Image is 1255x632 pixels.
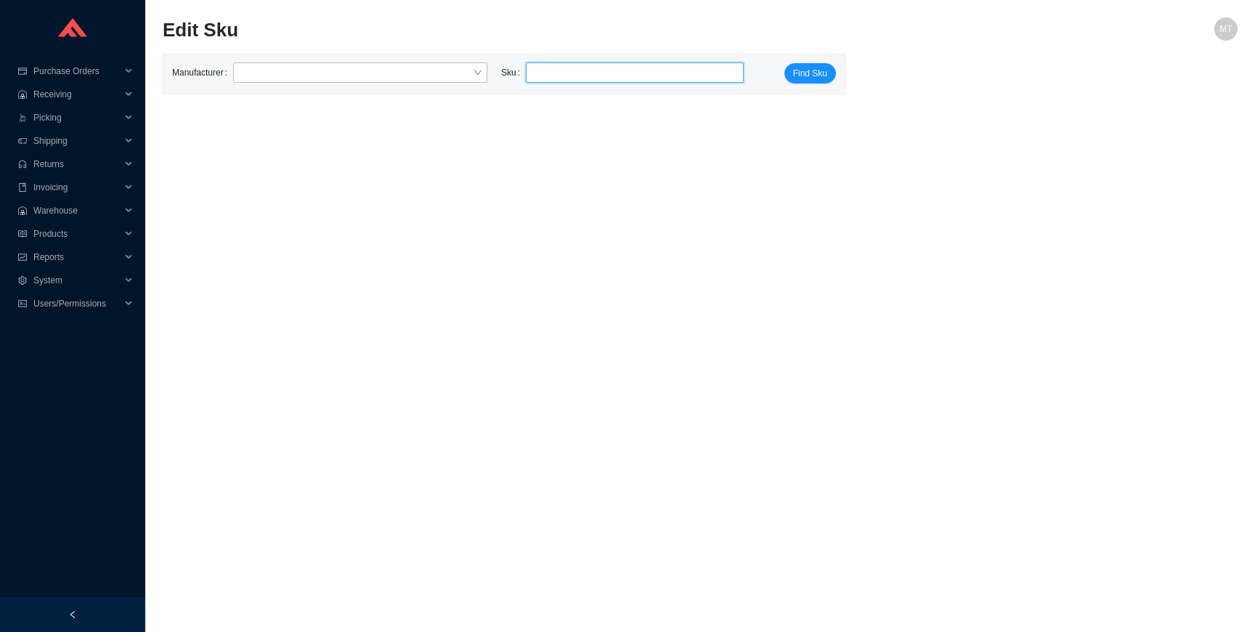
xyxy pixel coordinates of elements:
span: Picking [33,106,121,129]
span: Users/Permissions [33,292,121,315]
span: read [17,230,28,238]
span: fund [17,253,28,262]
h2: Edit Sku [163,17,969,43]
span: left [68,610,77,619]
span: setting [17,276,28,285]
span: credit-card [17,67,28,76]
span: System [33,269,121,292]
span: Warehouse [33,199,121,222]
label: Sku [501,62,526,83]
span: book [17,183,28,192]
span: Invoicing [33,176,121,199]
span: customer-service [17,160,28,169]
span: Purchase Orders [33,60,121,83]
span: idcard [17,299,28,308]
span: Returns [33,153,121,176]
span: Find Sku [793,66,827,81]
span: Products [33,222,121,246]
label: Manufacturer [172,62,233,83]
button: Find Sku [784,63,836,84]
span: MT [1219,17,1232,41]
span: Shipping [33,129,121,153]
span: Receiving [33,83,121,106]
span: Reports [33,246,121,269]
